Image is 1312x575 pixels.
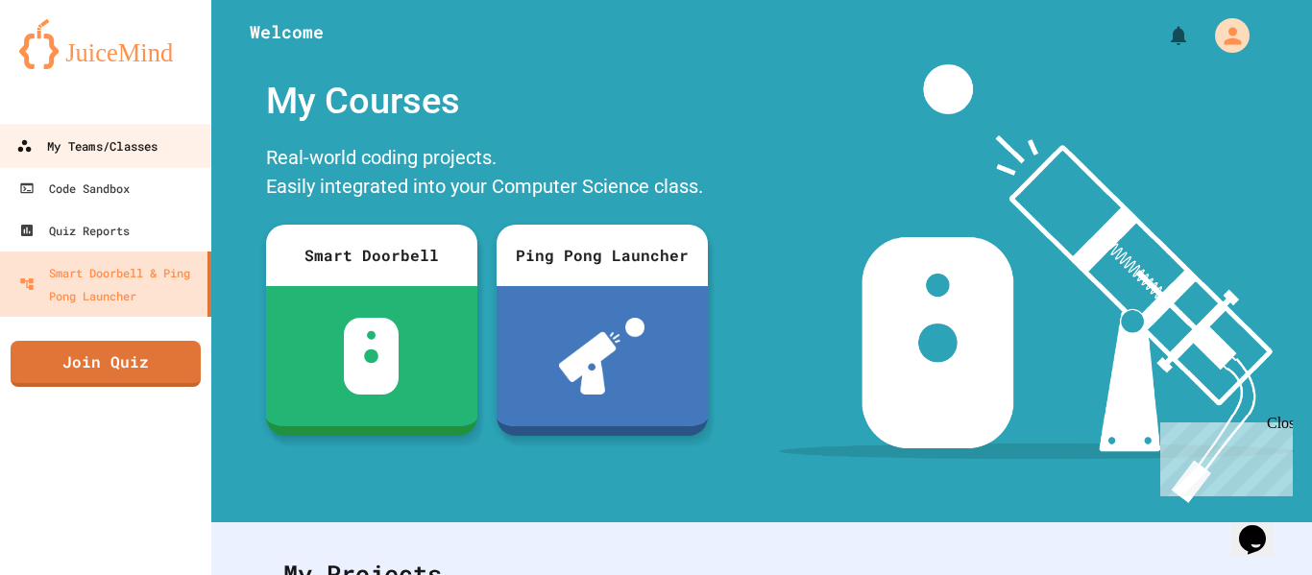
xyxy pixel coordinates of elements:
iframe: chat widget [1231,498,1293,556]
img: sdb-white.svg [344,318,399,395]
div: Quiz Reports [19,219,130,242]
a: Join Quiz [11,341,201,387]
div: Smart Doorbell & Ping Pong Launcher [19,261,200,307]
iframe: chat widget [1153,415,1293,496]
div: Code Sandbox [19,177,130,200]
img: ppl-with-ball.png [559,318,644,395]
div: My Teams/Classes [16,134,158,158]
div: My Courses [256,64,717,138]
img: banner-image-my-projects.png [779,64,1294,503]
div: Real-world coding projects. Easily integrated into your Computer Science class. [256,138,717,210]
div: Chat with us now!Close [8,8,133,122]
img: logo-orange.svg [19,19,192,69]
div: My Notifications [1131,19,1195,52]
div: Ping Pong Launcher [497,225,708,286]
div: Smart Doorbell [266,225,477,286]
div: My Account [1195,13,1254,58]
